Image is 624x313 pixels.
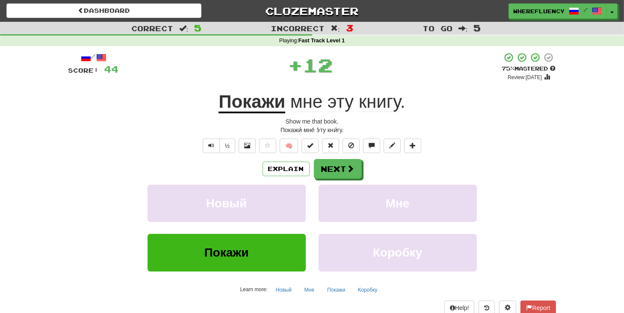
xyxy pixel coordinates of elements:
div: Mastered [502,65,556,73]
button: Reset to 0% Mastered (alt+r) [322,139,339,153]
span: wherefluency [513,7,565,15]
button: Set this sentence to 100% Mastered (alt+m) [302,139,319,153]
button: Add to collection (alt+a) [404,139,421,153]
div: Text-to-speech controls [201,139,236,153]
small: Learn more: [240,286,268,292]
button: Play sentence audio (ctl+space) [203,139,220,153]
span: : [331,25,340,32]
span: To go [423,24,452,32]
span: 44 [104,64,119,74]
button: Ignore sentence (alt+i) [343,139,360,153]
button: Новый [148,185,306,222]
button: Коробку [319,234,477,271]
span: Score: [68,67,99,74]
span: Новый [206,197,247,210]
span: : [179,25,189,32]
span: 12 [303,54,333,76]
a: Clozemaster [214,3,409,18]
span: эту [328,92,354,112]
u: Покажи [219,92,285,113]
span: 75 % [502,65,515,72]
button: Edit sentence (alt+d) [384,139,401,153]
a: wherefluency / [509,3,607,19]
button: Покажи [322,283,350,296]
button: Discuss sentence (alt+u) [363,139,380,153]
span: Мне [386,197,410,210]
button: Next [314,159,362,179]
span: мне [290,92,322,112]
small: Review: [DATE] [508,74,542,80]
span: : [458,25,468,32]
span: 3 [346,23,353,33]
span: Коробку [373,246,422,259]
div: Покажи́ мне́ э́ту кни́гу. [68,126,556,134]
button: Покажи [148,234,306,271]
div: / [68,52,119,63]
button: Favorite sentence (alt+f) [259,139,276,153]
span: 5 [473,23,481,33]
button: 🧠 [280,139,298,153]
button: Коробку [353,283,382,296]
button: Мне [319,185,477,222]
button: Новый [271,283,296,296]
strong: Fast Track Level 1 [299,38,345,44]
span: Покажи [204,246,249,259]
button: Мне [300,283,319,296]
a: Dashboard [6,3,201,18]
span: Incorrect [271,24,325,32]
span: Correct [131,24,173,32]
button: Explain [263,162,310,176]
span: + [288,52,303,78]
span: книгу [359,92,400,112]
span: . [285,92,405,112]
span: 5 [194,23,201,33]
button: ½ [219,139,236,153]
div: Show me that book. [68,117,556,126]
button: Show image (alt+x) [239,139,256,153]
span: / [583,7,588,13]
